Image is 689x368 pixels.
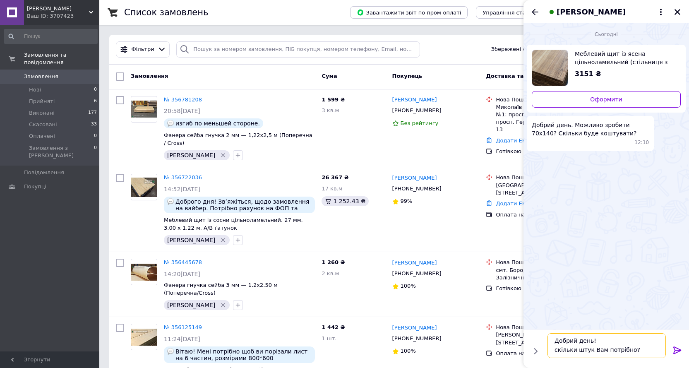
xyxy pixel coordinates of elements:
a: Додати ЕН [496,200,526,207]
button: Завантажити звіт по пром-оплаті [350,6,468,19]
div: Нова Пошта [496,324,592,331]
img: Фото товару [131,329,157,346]
span: 14:20[DATE] [164,271,200,277]
span: [PERSON_NAME] [167,152,215,159]
div: [GEOGRAPHIC_DATA], №1: вул. [STREET_ADDRESS] [496,182,592,197]
img: :speech_balloon: [167,120,174,127]
div: Готівкою (касовий чек) [496,285,592,292]
div: Нова Пошта [496,259,592,266]
button: Показати кнопки [530,346,541,356]
button: [PERSON_NAME] [547,7,666,17]
img: Фото товару [131,178,157,197]
span: 11:24[DATE] [164,336,200,342]
a: Фото товару [131,174,157,200]
span: 33 [91,121,97,128]
div: [PHONE_NUMBER] [391,333,443,344]
span: Завантажити звіт по пром-оплаті [357,9,461,16]
a: Оформити [532,91,681,108]
span: 2 кв.м [322,270,339,277]
img: Фото товару [131,264,157,281]
a: Меблевий щит із сосни цільноламельний, 27 мм, 3,00 х 1,22 м, А/В ґатунок [164,217,303,231]
span: 26 367 ₴ [322,174,348,180]
span: Фільтри [132,46,154,53]
span: Замовлення [131,73,168,79]
div: Нова Пошта [496,174,592,181]
span: Замовлення з [PERSON_NAME] [29,144,94,159]
a: Фото товару [131,259,157,285]
span: Фанера сейба гнучка 2 мм — 1,22х2,5 м (Поперечна / Cross) [164,132,312,146]
span: 12:10 12.08.2025 [635,139,649,146]
span: 1 260 ₴ [322,259,345,265]
span: [PERSON_NAME] [557,7,626,17]
span: Управління статусами [483,10,546,16]
div: [PERSON_NAME], №1: вул. [STREET_ADDRESS] [496,331,592,346]
span: 177 [88,109,97,117]
a: № 356445678 [164,259,202,265]
a: № 356722036 [164,174,202,180]
span: Нові [29,86,41,94]
div: Оплата на рахунок [496,211,592,219]
span: [PERSON_NAME] [167,302,215,308]
span: 6 [94,98,97,105]
img: Фото товару [131,101,157,118]
span: Вуд Вей Експерт [27,5,89,12]
span: 0 [94,86,97,94]
span: Прийняті [29,98,55,105]
img: :speech_balloon: [167,198,174,205]
a: Переглянути товар [532,50,681,86]
span: 100% [401,348,416,354]
span: 3151 ₴ [575,70,601,78]
span: 0 [94,144,97,159]
span: Замовлення [24,73,58,80]
textarea: Добрий день! скільки штук Вам потрібно? [547,333,666,358]
span: Повідомлення [24,169,64,176]
a: № 356125149 [164,324,202,330]
a: [PERSON_NAME] [392,259,437,267]
div: [PHONE_NUMBER] [391,183,443,194]
div: 12.08.2025 [527,30,686,38]
a: Фанера гнучка сейба 3 мм — 1,2х2,50 м (Поперечна/Cross) [164,282,278,296]
a: [PERSON_NAME] [392,324,437,332]
img: 6531859594_w640_h640_mebelnyj-schit-iz.jpg [532,50,568,86]
span: Покупці [24,183,46,190]
div: Миколаїв ([GEOGRAPHIC_DATA].), №1: просп. Героїв України (ран. просп. Героїв Сталінграду), буд. 13 [496,103,592,134]
span: Меблевий щит із ясена цільноламельний (стільниця з ясена) 40 мм, 1.75 х 0.9 м (покритий олією) [575,50,674,66]
span: 1 шт. [322,335,336,342]
span: 1 442 ₴ [322,324,345,330]
span: изгиб по меньшей стороне. [175,120,260,127]
div: [PHONE_NUMBER] [391,268,443,279]
span: Без рейтингу [401,120,439,126]
span: 3 кв.м [322,107,339,113]
a: [PERSON_NAME] [392,96,437,104]
span: 1 599 ₴ [322,96,345,103]
div: [PHONE_NUMBER] [391,105,443,116]
input: Пошук [4,29,98,44]
h1: Список замовлень [124,7,208,17]
input: Пошук за номером замовлення, ПІБ покупця, номером телефону, Email, номером накладної [176,41,420,58]
a: Фото товару [131,96,157,123]
span: Cума [322,73,337,79]
span: 0 [94,132,97,140]
div: Готівкою (касовий чек) [496,148,592,155]
span: 99% [401,198,413,204]
span: Доставка та оплата [486,73,547,79]
span: Виконані [29,109,55,117]
span: [PERSON_NAME] [167,237,215,243]
button: Закрити [672,7,682,17]
span: Оплачені [29,132,55,140]
span: 20:58[DATE] [164,108,200,114]
div: смт. Бородянка, №1: пров. Залізничний, 1 [496,267,592,281]
span: 100% [401,283,416,289]
span: Скасовані [29,121,57,128]
div: Нова Пошта [496,96,592,103]
a: Додати ЕН [496,137,526,144]
img: :speech_balloon: [167,348,174,355]
div: Оплата на рахунок [496,350,592,357]
span: Добрий день. Можливо зробити 70х140? Скільки буде коштувати? [532,121,649,137]
svg: Видалити мітку [220,302,226,308]
span: 17 кв.м [322,185,342,192]
div: 1 252.43 ₴ [322,196,369,206]
span: Збережені фільтри: [491,46,547,53]
span: Сьогодні [591,31,621,38]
